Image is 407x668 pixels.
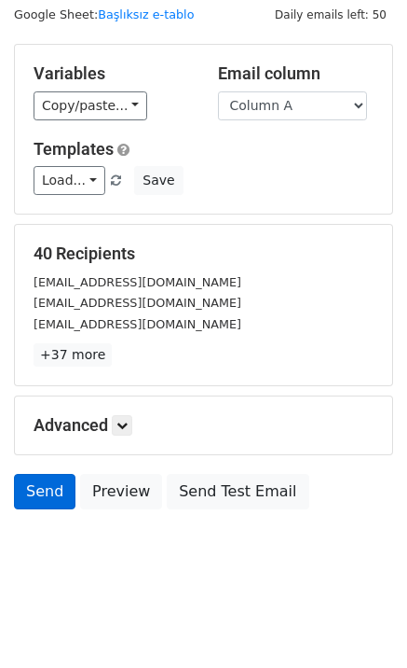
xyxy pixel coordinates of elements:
button: Save [134,166,183,195]
iframe: Chat Widget [314,578,407,668]
a: Send [14,474,75,509]
a: Templates [34,139,114,159]
div: Sohbet Aracı [314,578,407,668]
a: Send Test Email [167,474,308,509]
h5: Advanced [34,415,373,436]
a: Copy/paste... [34,91,147,120]
h5: Variables [34,63,190,84]
a: Daily emails left: 50 [268,7,393,21]
span: Daily emails left: 50 [268,5,393,25]
a: +37 more [34,343,112,367]
h5: Email column [218,63,374,84]
h5: 40 Recipients [34,244,373,264]
small: [EMAIL_ADDRESS][DOMAIN_NAME] [34,317,241,331]
small: [EMAIL_ADDRESS][DOMAIN_NAME] [34,275,241,289]
small: [EMAIL_ADDRESS][DOMAIN_NAME] [34,296,241,310]
small: Google Sheet: [14,7,194,21]
a: Load... [34,166,105,195]
a: Başlıksız e-tablo [98,7,194,21]
a: Preview [80,474,162,509]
